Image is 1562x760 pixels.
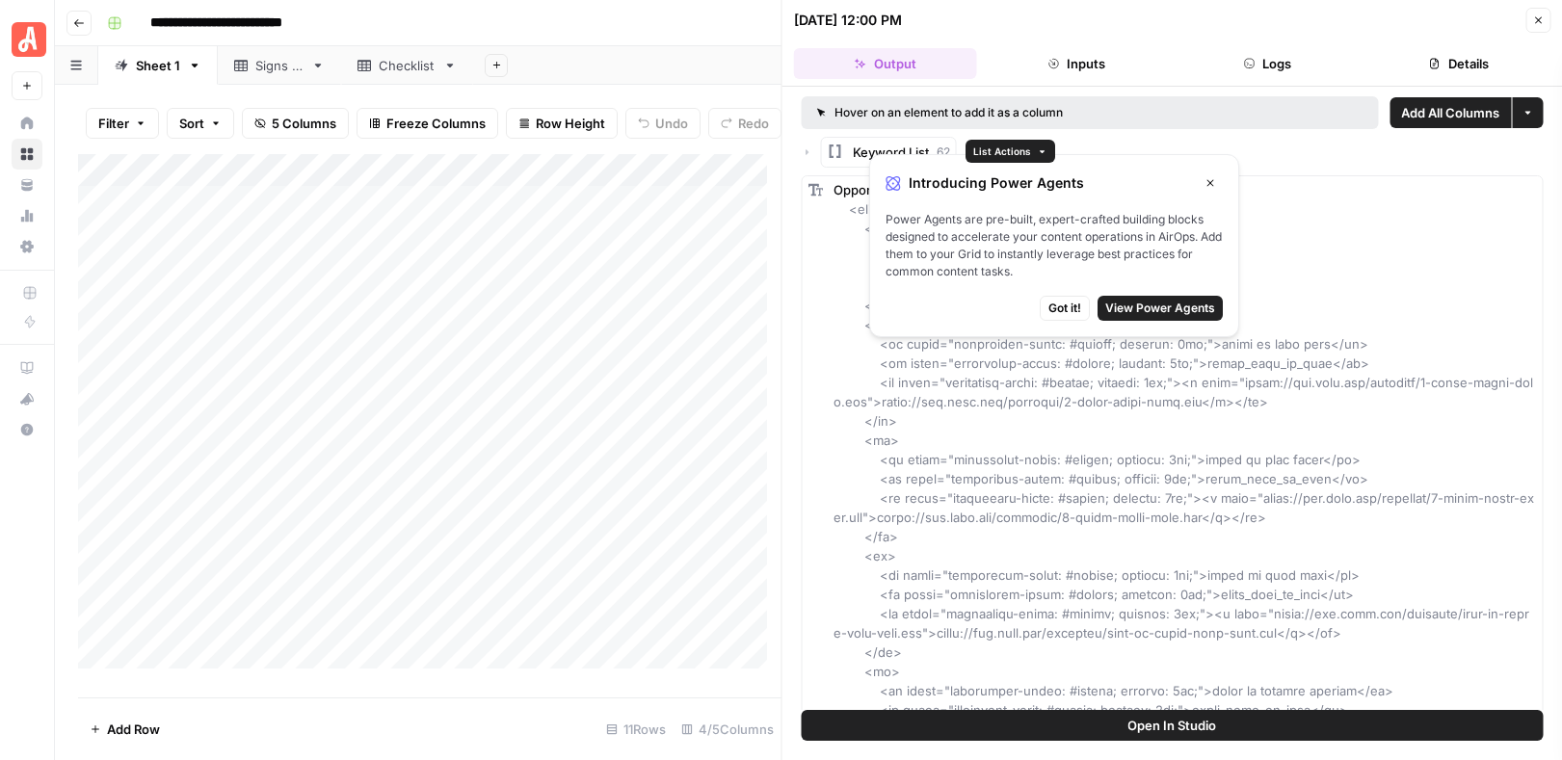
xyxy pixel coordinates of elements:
span: Open In Studio [1127,716,1216,735]
button: Details [1367,48,1550,79]
span: Sort [179,114,204,133]
button: 5 Columns [242,108,349,139]
button: List Actions [966,140,1055,163]
span: List Actions [973,144,1031,159]
a: Sheet 1 [98,46,218,85]
a: AirOps Academy [12,353,42,383]
div: Signs of [255,56,304,75]
span: Opportunity Table (HTML) [834,182,987,197]
a: Signs of [218,46,341,85]
span: Freeze Columns [386,114,486,133]
button: Undo [625,108,701,139]
button: View Power Agents [1098,296,1223,321]
div: [DATE] 12:00 PM [794,11,902,30]
button: Logs [1176,48,1359,79]
a: Browse [12,139,42,170]
span: 5 Columns [272,114,336,133]
span: Power Agents are pre-built, expert-crafted building blocks designed to accelerate your content op... [886,211,1223,280]
button: Inputs [985,48,1168,79]
button: Redo [708,108,781,139]
div: Hover on an element to add it as a column [817,104,1213,121]
a: Checklist [341,46,473,85]
button: Filter [86,108,159,139]
span: Got it! [1048,300,1081,317]
a: Usage [12,200,42,231]
span: Keyword List [853,143,929,162]
button: What's new? [12,383,42,414]
button: Output [794,48,977,79]
button: Freeze Columns [357,108,498,139]
button: Keyword List62 [821,137,957,168]
div: 4/5 Columns [674,714,781,745]
a: Your Data [12,170,42,200]
button: Got it! [1040,296,1090,321]
button: Add All Columns [1390,97,1511,128]
img: Angi Logo [12,22,46,57]
div: Sheet 1 [136,56,180,75]
button: Row Height [506,108,618,139]
span: Filter [98,114,129,133]
span: Undo [655,114,688,133]
a: Home [12,108,42,139]
span: Redo [738,114,769,133]
a: Settings [12,231,42,262]
button: Workspace: Angi [12,15,42,64]
span: 62 [937,144,950,161]
div: Introducing Power Agents [886,170,1223,196]
button: Add Row [78,714,172,745]
span: Add All Columns [1401,103,1499,122]
span: Add Row [107,720,160,739]
div: 11 Rows [598,714,674,745]
button: Help + Support [12,414,42,445]
button: Open In Studio [802,710,1544,741]
div: What's new? [13,384,41,413]
span: View Power Agents [1105,300,1215,317]
div: Checklist [379,56,436,75]
button: Sort [167,108,234,139]
span: Row Height [536,114,605,133]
